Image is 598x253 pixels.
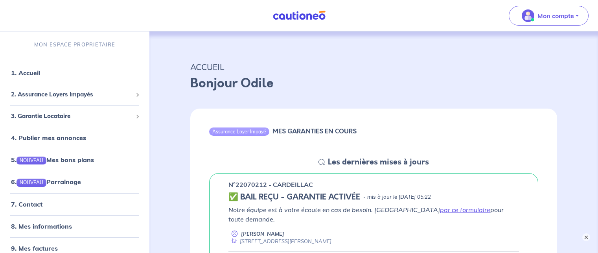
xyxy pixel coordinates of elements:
[11,90,132,99] span: 2. Assurance Loyers Impayés
[537,11,574,20] p: Mon compte
[3,218,146,234] div: 8. Mes informations
[11,156,94,164] a: 5.NOUVEAUMes bons plans
[228,192,519,202] div: state: CONTRACT-VALIDATED, Context: ,MAYBE-CERTIFICATE,,LESSOR-DOCUMENTS,IS-ODEALIM
[270,11,329,20] img: Cautioneo
[11,112,132,121] span: 3. Garantie Locataire
[190,60,557,74] p: ACCUEIL
[228,180,313,189] p: n°22070212 - CARDEILLAC
[3,152,146,168] div: 5.NOUVEAUMes bons plans
[11,200,42,208] a: 7. Contact
[522,9,534,22] img: illu_account_valid_menu.svg
[440,206,490,214] a: par ce formulaire
[582,233,590,241] button: ×
[3,196,146,212] div: 7. Contact
[209,127,269,135] div: Assurance Loyer Impayé
[228,205,519,224] p: Notre équipe est à votre écoute en cas de besoin. [GEOGRAPHIC_DATA] pour toute demande.
[228,192,360,202] h5: ✅ BAIL REÇU - GARANTIE ACTIVÉE
[11,134,86,142] a: 4. Publier mes annonces
[363,193,431,201] p: - mis à jour le [DATE] 05:22
[3,109,146,124] div: 3. Garantie Locataire
[3,174,146,190] div: 6.NOUVEAUParrainage
[11,69,40,77] a: 1. Accueil
[3,130,146,146] div: 4. Publier mes annonces
[11,178,81,186] a: 6.NOUVEAUParrainage
[272,127,357,135] h6: MES GARANTIES EN COURS
[509,6,589,26] button: illu_account_valid_menu.svgMon compte
[3,65,146,81] div: 1. Accueil
[328,157,429,167] h5: Les dernières mises à jours
[190,74,557,93] p: Bonjour Odile
[34,41,115,48] p: MON ESPACE PROPRIÉTAIRE
[3,87,146,102] div: 2. Assurance Loyers Impayés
